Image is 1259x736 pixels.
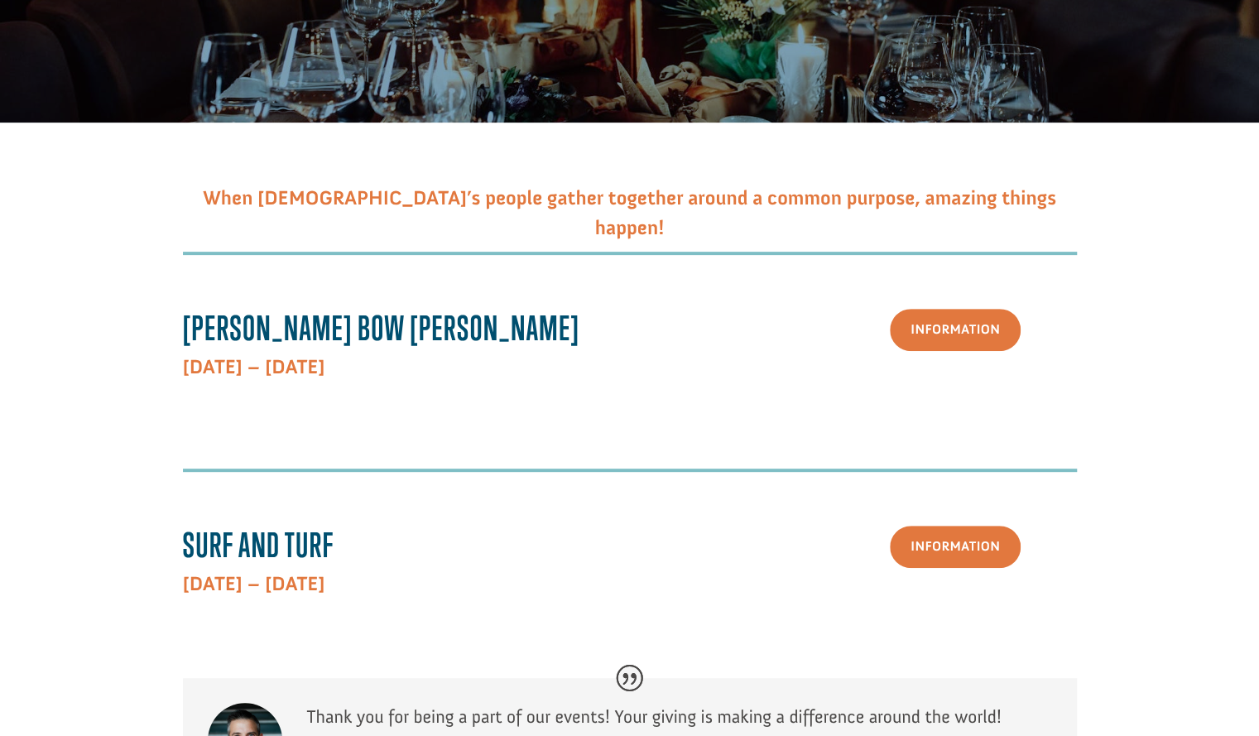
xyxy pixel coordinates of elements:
div: Jeremy&Faith G. donated $50 [30,17,228,50]
a: Information [890,309,1021,351]
strong: Builders International [39,51,140,63]
strong: [DATE] – [DATE] [183,572,325,596]
h3: Surf and Turf [183,526,605,573]
img: US.png [30,66,41,78]
button: Donate [234,33,308,63]
span: Tulsa , [GEOGRAPHIC_DATA] [45,66,169,78]
strong: [DATE] – [DATE] [183,355,325,379]
span: [PERSON_NAME] Bow [PERSON_NAME] [183,308,580,348]
div: to [30,51,228,63]
img: emoji partyFace [30,35,43,48]
span: When [DEMOGRAPHIC_DATA]’s people gather together around a common purpose, amazing things happen! [203,186,1056,240]
a: Information [890,526,1021,568]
